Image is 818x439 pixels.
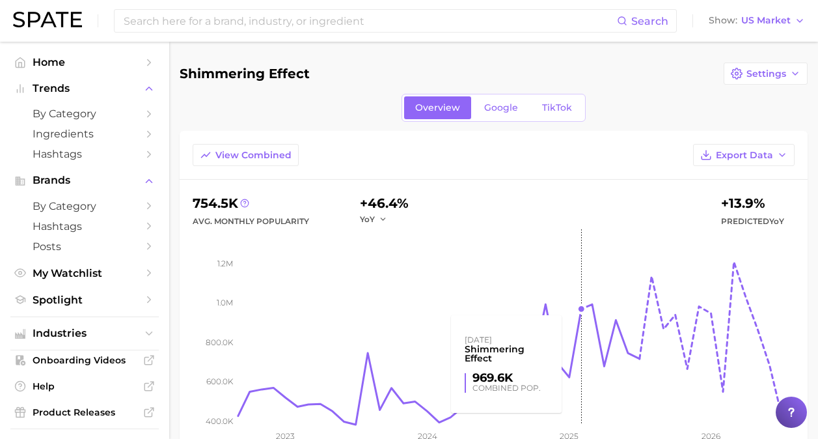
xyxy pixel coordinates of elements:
span: Industries [33,328,137,339]
span: Spotlight [33,294,137,306]
span: Google [484,102,518,113]
span: My Watchlist [33,267,137,279]
span: Settings [746,68,786,79]
span: Onboarding Videos [33,354,137,366]
a: Product Releases [10,403,159,422]
button: Settings [724,63,808,85]
tspan: 800.0k [206,337,234,347]
span: by Category [33,107,137,120]
a: Help [10,376,159,396]
span: Hashtags [33,220,137,233]
a: by Category [10,104,159,124]
tspan: 600.0k [206,376,234,386]
a: My Watchlist [10,263,159,283]
button: ShowUS Market [705,12,808,29]
a: Hashtags [10,144,159,164]
tspan: 1.0m [217,298,233,307]
span: Brands [33,175,137,186]
a: Google [473,96,529,119]
button: Brands [10,171,159,190]
span: YoY [769,216,784,226]
span: Export Data [716,150,773,161]
div: 754.5k [193,193,309,214]
button: Trends [10,79,159,98]
h1: Shimmering effect [180,66,310,81]
a: by Category [10,196,159,216]
tspan: 1.2m [217,259,233,268]
a: Ingredients [10,124,159,144]
button: Export Data [693,144,795,166]
span: YoY [360,214,375,225]
span: Product Releases [33,406,137,418]
span: Trends [33,83,137,94]
span: Help [33,380,137,392]
span: Hashtags [33,148,137,160]
span: Show [709,17,737,24]
span: by Category [33,200,137,212]
div: +13.9% [721,193,784,214]
a: TikTok [531,96,583,119]
div: Avg. Monthly Popularity [193,214,309,229]
span: Overview [415,102,460,113]
span: TikTok [542,102,572,113]
a: Onboarding Videos [10,350,159,370]
span: Posts [33,240,137,253]
button: YoY [360,214,388,225]
span: Ingredients [33,128,137,140]
span: US Market [741,17,791,24]
span: View Combined [215,150,292,161]
span: Search [631,15,668,27]
a: Spotlight [10,290,159,310]
button: Industries [10,324,159,343]
span: Predicted [721,214,784,229]
button: View Combined [193,144,299,166]
input: Search here for a brand, industry, or ingredient [122,10,617,32]
a: Home [10,52,159,72]
img: SPATE [13,12,82,27]
div: +46.4% [360,193,409,214]
a: Posts [10,236,159,257]
tspan: 400.0k [206,416,234,426]
a: Overview [404,96,471,119]
a: Hashtags [10,216,159,236]
span: Home [33,56,137,68]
